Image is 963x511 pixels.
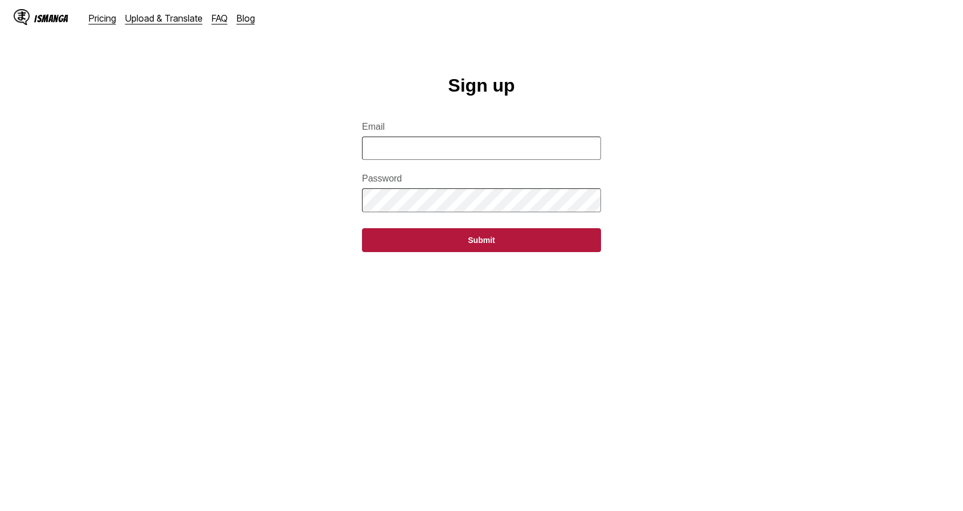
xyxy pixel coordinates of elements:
div: IsManga [34,13,68,24]
a: FAQ [212,13,228,24]
label: Email [362,122,601,132]
a: Blog [237,13,255,24]
img: IsManga Logo [14,9,30,25]
a: Upload & Translate [125,13,203,24]
a: IsManga LogoIsManga [14,9,89,27]
button: Submit [362,228,601,252]
a: Pricing [89,13,116,24]
h1: Sign up [448,75,515,96]
label: Password [362,174,601,184]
